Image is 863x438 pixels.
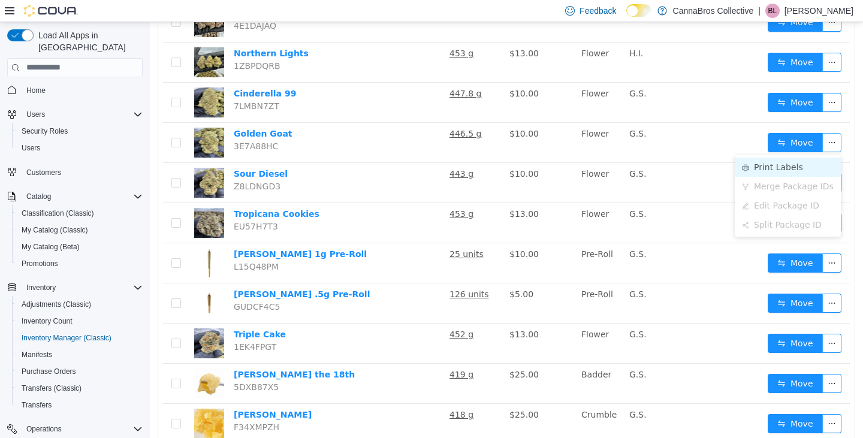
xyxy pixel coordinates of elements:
[618,392,673,411] button: icon: swapMove
[626,4,651,17] input: Dark Mode
[12,363,147,380] button: Purchase Orders
[592,180,599,188] i: icon: edit
[585,155,691,174] li: Merge Package IDs
[22,280,61,295] button: Inventory
[12,255,147,272] button: Promotions
[427,20,475,61] td: Flower
[12,123,147,140] button: Security Roles
[22,422,143,436] span: Operations
[84,147,138,156] a: Sour Diesel
[17,124,143,138] span: Security Roles
[17,223,143,237] span: My Catalog (Classic)
[592,142,599,149] i: icon: printer
[22,107,143,122] span: Users
[22,316,73,326] span: Inventory Count
[24,5,78,17] img: Cova
[12,397,147,413] button: Transfers
[22,383,82,393] span: Transfers (Classic)
[22,126,68,136] span: Security Roles
[17,398,143,412] span: Transfers
[765,4,780,18] div: Bayden LaPiana
[360,147,389,156] span: $10.00
[17,331,143,345] span: Inventory Manager (Classic)
[2,188,147,205] button: Catalog
[17,297,96,312] a: Adjustments (Classic)
[300,67,331,76] u: 447.8 g
[672,71,692,90] button: icon: ellipsis
[17,141,143,155] span: Users
[427,141,475,181] td: Flower
[672,392,692,411] button: icon: ellipsis
[672,271,692,291] button: icon: ellipsis
[26,110,45,119] span: Users
[618,71,673,90] button: icon: swapMove
[768,4,777,18] span: BL
[84,280,130,289] span: GUDCF4C5
[26,86,46,95] span: Home
[44,186,74,216] img: Tropicana Cookies hero shot
[12,330,147,346] button: Inventory Manager (Classic)
[44,146,74,176] img: Sour Diesel hero shot
[22,165,66,180] a: Customers
[618,271,673,291] button: icon: swapMove
[585,135,691,155] li: Print Labels
[2,106,147,123] button: Users
[84,159,131,169] span: Z8LDNGD3
[672,231,692,250] button: icon: ellipsis
[479,187,497,197] span: G.S.
[22,350,52,360] span: Manifests
[427,342,475,382] td: Badder
[300,107,331,116] u: 446.5 g
[585,174,691,193] li: Edit Package ID
[17,331,116,345] a: Inventory Manager (Classic)
[2,81,147,99] button: Home
[12,346,147,363] button: Manifests
[84,360,129,370] span: 5DXB87X5
[22,400,52,410] span: Transfers
[84,348,205,357] a: [PERSON_NAME] the 18th
[84,388,162,397] a: [PERSON_NAME]
[84,67,146,76] a: Cinderella 99
[300,348,324,357] u: 419 g
[300,307,324,317] u: 452 g
[26,168,61,177] span: Customers
[618,312,673,331] button: icon: swapMove
[585,193,691,212] li: Split Package ID
[672,31,692,50] button: icon: ellipsis
[44,65,74,95] img: Cinderella 99 hero shot
[17,206,99,220] a: Classification (Classic)
[17,297,143,312] span: Adjustments (Classic)
[17,240,85,254] a: My Catalog (Beta)
[17,364,81,379] a: Purchase Orders
[17,256,143,271] span: Promotions
[84,200,128,209] span: EU57H7T3
[84,240,129,249] span: L15Q48PM
[427,261,475,301] td: Pre-Roll
[427,382,475,421] td: Crumble
[479,107,497,116] span: G.S.
[22,225,88,235] span: My Catalog (Classic)
[360,26,389,36] span: $13.00
[12,205,147,222] button: Classification (Classic)
[17,314,143,328] span: Inventory Count
[22,259,58,268] span: Promotions
[360,107,389,116] span: $10.00
[22,242,80,252] span: My Catalog (Beta)
[618,352,673,371] button: icon: swapMove
[360,307,389,317] span: $13.00
[360,348,389,357] span: $25.00
[17,206,143,220] span: Classification (Classic)
[22,189,56,204] button: Catalog
[12,140,147,156] button: Users
[580,5,616,17] span: Feedback
[2,421,147,437] button: Operations
[26,192,51,201] span: Catalog
[758,4,761,18] p: |
[360,187,389,197] span: $13.00
[300,147,324,156] u: 443 g
[673,4,754,18] p: CannaBros Collective
[84,227,217,237] a: [PERSON_NAME] 1g Pre-Roll
[17,348,57,362] a: Manifests
[479,348,497,357] span: G.S.
[427,221,475,261] td: Pre-Roll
